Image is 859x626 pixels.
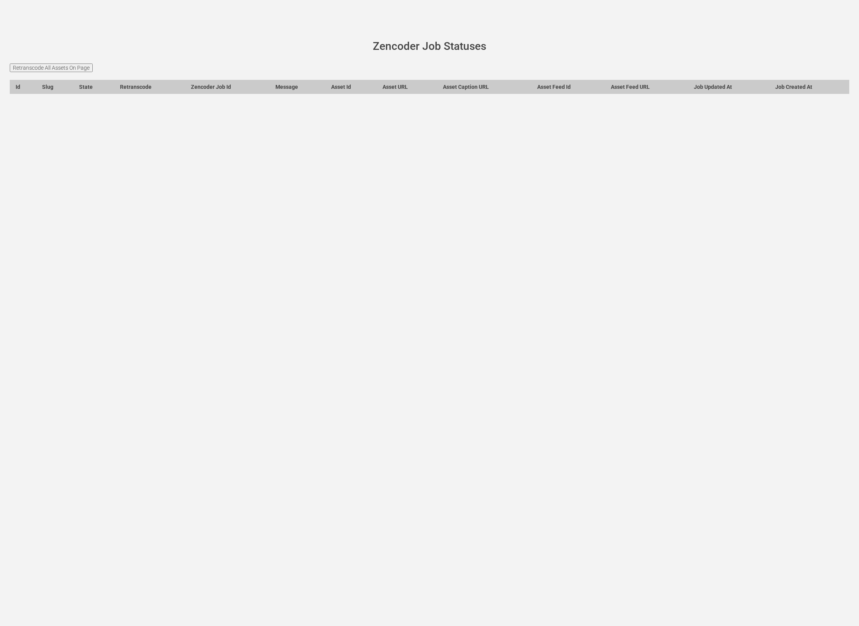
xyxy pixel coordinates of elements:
th: Asset Id [326,80,377,93]
th: Job Created At [769,80,849,93]
th: Retranscode [115,80,185,93]
th: State [74,80,115,93]
input: Retranscode All Assets On Page [10,63,93,72]
th: Slug [36,80,74,93]
th: Asset Caption URL [437,80,531,93]
th: Message [270,80,325,93]
h1: Zencoder Job Statuses [21,41,838,53]
th: Id [10,80,37,93]
th: Asset URL [377,80,437,93]
th: Zencoder Job Id [185,80,270,93]
th: Asset Feed URL [605,80,688,93]
th: Asset Feed Id [531,80,605,93]
th: Job Updated At [688,80,769,93]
